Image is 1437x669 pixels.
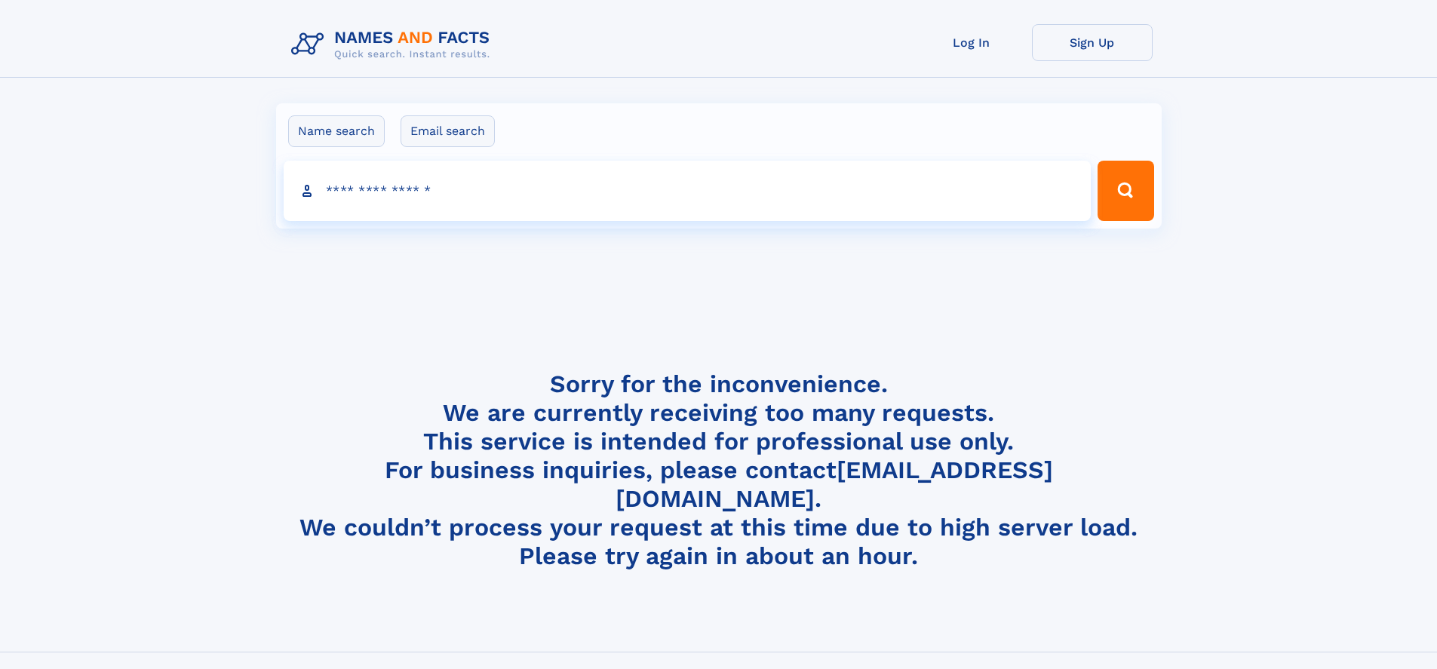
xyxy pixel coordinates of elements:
[288,115,385,147] label: Name search
[911,24,1032,61] a: Log In
[616,456,1053,513] a: [EMAIL_ADDRESS][DOMAIN_NAME]
[285,24,502,65] img: Logo Names and Facts
[1032,24,1153,61] a: Sign Up
[401,115,495,147] label: Email search
[285,370,1153,571] h4: Sorry for the inconvenience. We are currently receiving too many requests. This service is intend...
[1098,161,1153,221] button: Search Button
[284,161,1092,221] input: search input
